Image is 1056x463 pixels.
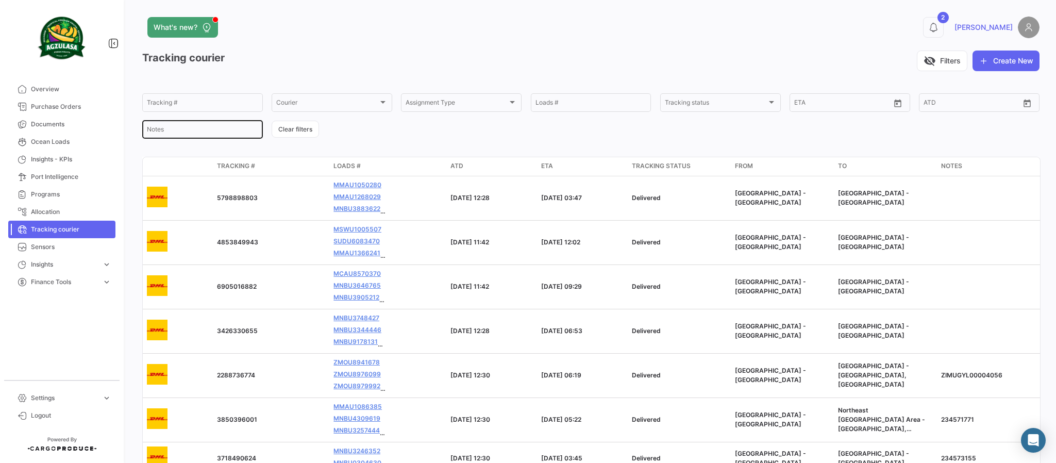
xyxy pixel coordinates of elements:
[31,260,98,269] span: Insights
[333,414,380,423] a: MNBU4309619
[541,327,582,335] span: [DATE] 06:53
[333,426,380,435] a: MNBU3257444
[924,101,952,108] input: ATD From
[102,277,111,287] span: expand_more
[333,249,380,258] a: MMAU1366241
[8,168,115,186] a: Port Intelligence
[632,327,661,335] span: Delivered
[8,98,115,115] a: Purchase Orders
[632,454,661,462] span: Delivered
[333,325,381,335] a: MNBU3344446
[31,411,111,420] span: Logout
[450,416,490,423] span: [DATE] 12:30
[735,411,806,428] span: Guayaquil - Ecuador
[333,337,378,346] a: MNBU9178131
[217,416,257,423] span: 3850396001
[8,203,115,221] a: Allocation
[838,234,909,251] span: Dubai - United Arab Emirates
[31,120,111,129] span: Documents
[838,362,909,388] span: Shanghai - China, Peoples Republic
[333,402,382,411] a: MMAU1086385
[31,190,111,199] span: Programs
[541,416,581,423] span: [DATE] 05:22
[735,161,753,171] span: From
[154,22,197,32] span: What's new?
[147,408,167,429] img: DHLIcon.png
[541,371,581,379] span: [DATE] 06:19
[794,101,822,108] input: ETA From
[941,454,976,462] span: 234573155
[217,194,258,202] span: 5798898803
[213,157,329,176] datatable-header-cell: Tracking #
[329,157,446,176] datatable-header-cell: Loads #
[838,322,909,339] span: Dubai - United Arab Emirates
[838,278,909,295] span: Dubai - United Arab Emirates
[1019,95,1035,111] button: Open calendar
[147,17,218,38] button: What's new?
[541,194,582,202] span: [DATE] 03:47
[31,85,111,94] span: Overview
[941,161,962,171] span: Notes
[941,371,1002,379] span: ZIMUGYL00004056
[217,161,255,171] span: Tracking #
[8,151,115,168] a: Insights - KPIs
[333,269,381,278] a: MCAU8570370
[450,238,489,246] span: [DATE] 11:42
[541,283,582,290] span: [DATE] 09:29
[333,358,380,367] a: ZMOU8941678
[665,101,767,108] span: Tracking status
[632,238,661,246] span: Delivered
[890,95,906,111] button: Open calendar
[333,370,381,379] a: ZMOU8976099
[102,260,111,269] span: expand_more
[147,320,167,340] img: DHLIcon.png
[541,238,580,246] span: [DATE] 12:02
[8,186,115,203] a: Programs
[450,454,490,462] span: [DATE] 12:30
[333,382,380,391] a: ZMOU8979992
[333,192,381,202] a: MMAU1268029
[834,157,937,176] datatable-header-cell: To
[450,327,490,335] span: [DATE] 12:28
[632,283,661,290] span: Delivered
[31,172,111,181] span: Port Intelligence
[333,293,379,302] a: MNBU3905212
[941,416,974,423] span: 234571771
[8,133,115,151] a: Ocean Loads
[917,51,967,71] button: visibility_offFilters
[632,161,691,171] span: Tracking status
[735,278,806,295] span: Guayaquil - Ecuador
[102,393,111,403] span: expand_more
[406,101,508,108] span: Assignment Type
[628,157,731,176] datatable-header-cell: Tracking status
[735,322,806,339] span: Guayaquil - Ecuador
[450,161,463,171] span: ATD
[333,225,381,234] a: MSWU1005507
[735,367,806,384] span: Guayaquil - Ecuador
[142,51,225,65] h3: Tracking courier
[450,283,489,290] span: [DATE] 11:42
[838,161,847,171] span: To
[829,101,875,108] input: ETA To
[541,454,582,462] span: [DATE] 03:45
[276,101,378,108] span: Courier
[31,137,111,146] span: Ocean Loads
[450,371,490,379] span: [DATE] 12:30
[1018,16,1040,38] img: placeholder-user.png
[217,238,258,246] span: 4853849943
[632,416,661,423] span: Delivered
[217,371,255,379] span: 2288736774
[735,189,806,206] span: Guayaquil - Ecuador
[973,51,1040,71] button: Create New
[632,371,661,379] span: Delivered
[333,313,379,323] a: MNBU3748427
[31,225,111,234] span: Tracking courier
[147,364,167,385] img: DHLIcon.png
[31,277,98,287] span: Finance Tools
[541,161,553,171] span: ETA
[333,447,380,456] a: MNBU3246352
[450,194,490,202] span: [DATE] 12:28
[959,101,1005,108] input: ATD To
[31,207,111,217] span: Allocation
[31,155,111,164] span: Insights - KPIs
